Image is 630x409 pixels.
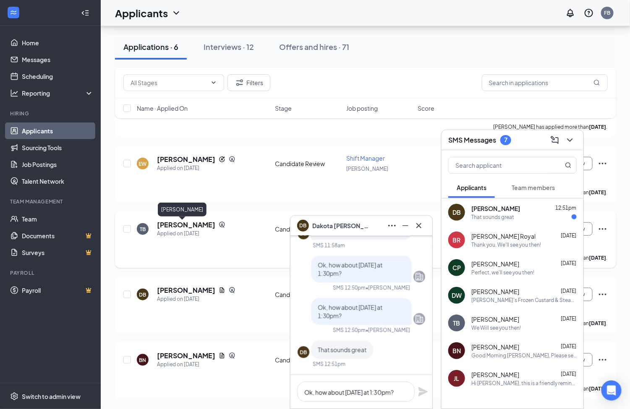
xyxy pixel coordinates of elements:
[512,184,555,191] span: Team members
[318,304,382,320] span: Ok, how about [DATE] at 1:30pm?
[448,135,496,145] h3: SMS Messages
[275,104,292,112] span: Stage
[157,360,235,369] div: Applied on [DATE]
[418,104,435,112] span: Score
[453,319,460,327] div: TB
[414,272,424,282] svg: Company
[471,232,536,240] span: [PERSON_NAME] Royal
[471,370,519,379] span: [PERSON_NAME]
[137,104,188,112] span: Name · Applied On
[598,159,608,169] svg: Ellipses
[593,79,600,86] svg: MagnifyingGlass
[22,122,94,139] a: Applicants
[22,34,94,51] a: Home
[157,286,215,295] h5: [PERSON_NAME]
[219,287,225,294] svg: Document
[139,160,147,167] div: EW
[139,357,146,364] div: BN
[210,79,217,86] svg: ChevronDown
[157,351,215,360] h5: [PERSON_NAME]
[229,287,235,294] svg: SourcingTools
[452,291,462,300] div: DW
[414,221,424,231] svg: Cross
[157,155,215,164] h5: [PERSON_NAME]
[471,287,519,296] span: [PERSON_NAME]
[22,139,94,156] a: Sourcing Tools
[22,282,94,299] a: PayrollCrown
[158,203,207,216] div: [PERSON_NAME]
[452,263,461,272] div: CP
[10,110,92,117] div: Hiring
[9,8,18,17] svg: WorkstreamLogo
[471,269,534,276] div: Perfect, we'll see you then!
[275,225,341,233] div: Candidate Review
[561,343,576,349] span: [DATE]
[318,346,366,354] span: That sounds great
[565,8,575,18] svg: Notifications
[140,226,146,233] div: TB
[589,255,606,261] b: [DATE]
[346,154,385,162] span: Shift Manager
[219,352,225,359] svg: Document
[204,42,254,52] div: Interviews · 12
[171,8,181,18] svg: ChevronDown
[471,352,577,359] div: Good Morning [PERSON_NAME], Please send some days and times in which you would be willing to come...
[22,173,94,190] a: Talent Network
[453,236,461,244] div: BR
[561,232,576,239] span: [DATE]
[313,361,345,368] div: SMS 12:51pm
[219,156,225,163] svg: Reapply
[471,343,519,351] span: [PERSON_NAME]
[366,327,410,334] span: • [PERSON_NAME]
[275,356,341,364] div: Candidate Review
[346,166,388,172] span: [PERSON_NAME]
[452,208,461,216] div: DB
[275,159,341,168] div: Candidate Review
[598,224,608,234] svg: Ellipses
[412,219,426,232] button: Cross
[471,260,519,268] span: [PERSON_NAME]
[598,289,608,300] svg: Ellipses
[589,189,606,195] b: [DATE]
[548,133,562,147] button: ComposeMessage
[563,133,577,147] button: ChevronDown
[414,314,424,324] svg: Company
[346,104,378,112] span: Job posting
[471,241,541,248] div: Thank you. We'll see you then!
[555,205,576,211] span: 12:51pm
[418,387,428,397] svg: Plane
[157,220,215,229] h5: [PERSON_NAME]
[385,219,399,232] button: Ellipses
[22,211,94,227] a: Team
[471,380,577,387] div: Hi [PERSON_NAME], this is a friendly reminder. Your meeting with [PERSON_NAME]'s Frozen Custard &...
[22,51,94,68] a: Messages
[589,386,606,392] b: [DATE]
[565,162,572,169] svg: MagnifyingGlass
[584,8,594,18] svg: QuestionInfo
[10,269,92,276] div: Payroll
[312,221,371,230] span: Dakota [PERSON_NAME]
[123,42,178,52] div: Applications · 6
[471,315,519,323] span: [PERSON_NAME]
[318,261,382,277] span: Ok, how about [DATE] at 1:30pm?
[22,392,81,401] div: Switch to admin view
[157,295,235,303] div: Applied on [DATE]
[157,164,235,172] div: Applied on [DATE]
[229,156,235,163] svg: SourcingTools
[454,374,460,383] div: JL
[157,229,225,238] div: Applied on [DATE]
[22,156,94,173] a: Job Postings
[131,78,207,87] input: All Stages
[471,324,521,331] div: We Will see you then!
[22,89,94,97] div: Reporting
[565,135,575,145] svg: ChevronDown
[300,349,307,356] div: DB
[504,136,507,143] div: 7
[561,315,576,322] span: [DATE]
[229,352,235,359] svg: SourcingTools
[275,290,341,299] div: Candidate Review
[22,227,94,244] a: DocumentsCrown
[561,260,576,266] span: [DATE]
[219,221,225,228] svg: SourcingTools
